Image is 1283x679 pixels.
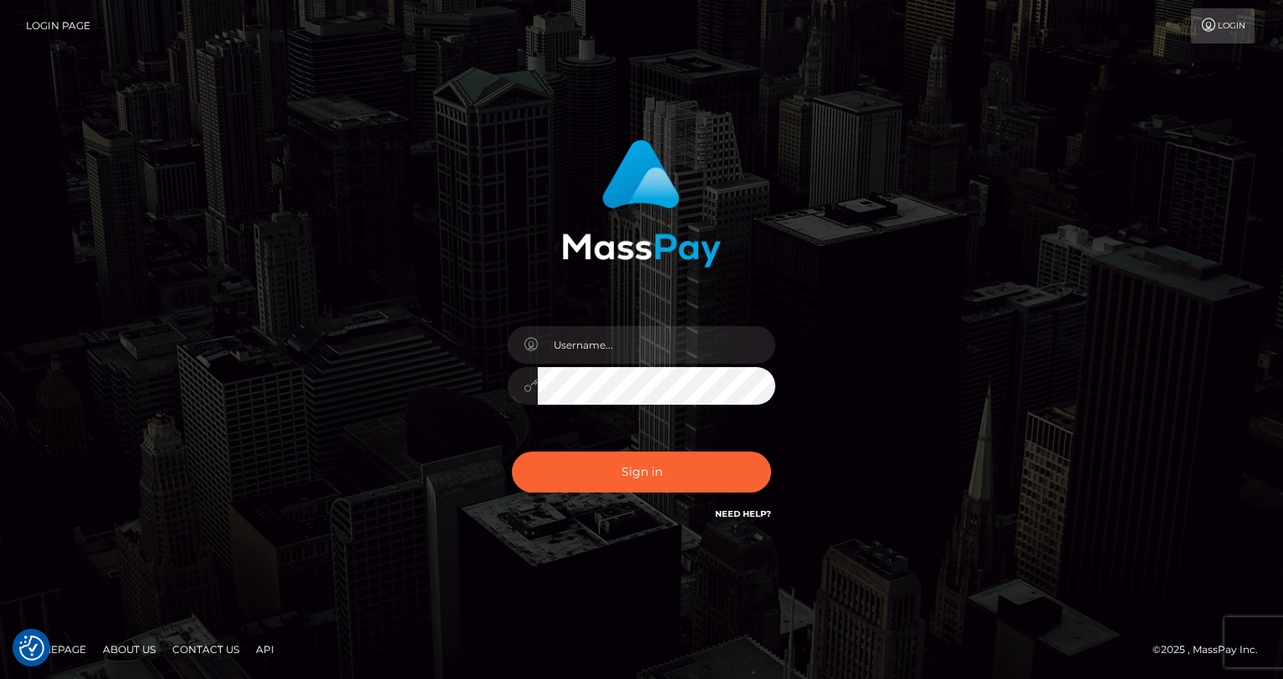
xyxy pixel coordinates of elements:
img: MassPay Login [562,140,721,268]
a: Need Help? [715,508,771,519]
img: Revisit consent button [19,636,44,661]
div: © 2025 , MassPay Inc. [1153,641,1270,659]
input: Username... [538,326,775,364]
a: API [249,636,281,662]
a: Contact Us [166,636,246,662]
a: Login Page [26,8,90,43]
button: Sign in [512,452,771,493]
button: Consent Preferences [19,636,44,661]
a: Homepage [18,636,93,662]
a: Login [1191,8,1255,43]
a: About Us [96,636,162,662]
